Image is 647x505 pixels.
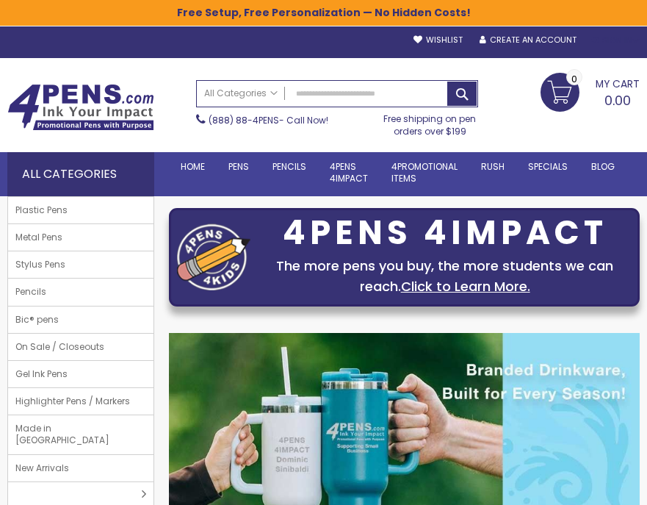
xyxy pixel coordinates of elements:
a: Made in [GEOGRAPHIC_DATA] [8,415,153,454]
span: Highlighter Pens / Markers [8,388,137,415]
span: Home [181,160,205,173]
a: Highlighter Pens / Markers [8,388,153,415]
span: Bic® pens [8,307,66,333]
div: 4PENS 4IMPACT [258,218,632,248]
a: Pencils [261,152,318,182]
a: Click to Learn More. [401,277,530,296]
div: The more pens you buy, the more students we can reach. [258,256,632,297]
a: All Categories [197,81,285,105]
span: Blog [591,160,615,173]
div: Sign In [591,35,640,46]
a: Stylus Pens [8,251,153,278]
a: Metal Pens [8,224,153,251]
iframe: Google Customer Reviews [526,465,647,505]
span: Plastic Pens [8,197,75,223]
a: Plastic Pens [8,197,153,223]
span: 0.00 [604,91,631,110]
span: 0 [571,72,577,86]
a: 4PROMOTIONALITEMS [380,152,469,193]
a: On Sale / Closeouts [8,334,153,360]
a: Bic® pens [8,307,153,333]
a: Specials [516,152,579,182]
span: 4Pens 4impact [330,160,368,185]
img: 4Pens Custom Pens and Promotional Products [7,84,154,131]
a: Gel Ink Pens [8,361,153,387]
span: Metal Pens [8,224,70,251]
a: 4Pens4impact [318,152,380,193]
div: Free shipping on pen orders over $199 [381,107,477,137]
a: 0.00 0 [541,73,640,110]
span: Pens [228,160,249,173]
a: Blog [579,152,626,182]
span: Specials [528,160,568,173]
span: - Call Now! [209,114,328,126]
a: Pens [217,152,261,182]
div: All Categories [7,152,154,196]
span: On Sale / Closeouts [8,334,112,360]
a: Rush [469,152,516,182]
span: Pencils [8,279,54,305]
span: Gel Ink Pens [8,361,75,387]
span: New Arrivals [8,455,76,481]
a: New Arrivals [8,455,153,481]
span: Rush [481,160,505,173]
span: Stylus Pens [8,251,73,278]
span: 4PROMOTIONAL ITEMS [391,160,458,185]
img: four_pen_logo.png [177,223,250,290]
a: Pencils [8,279,153,305]
a: Create an Account [480,35,576,46]
a: (888) 88-4PENS [209,114,279,126]
a: Wishlist [413,35,463,46]
span: All Categories [204,87,278,99]
span: Pencils [272,160,306,173]
a: Home [169,152,217,182]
